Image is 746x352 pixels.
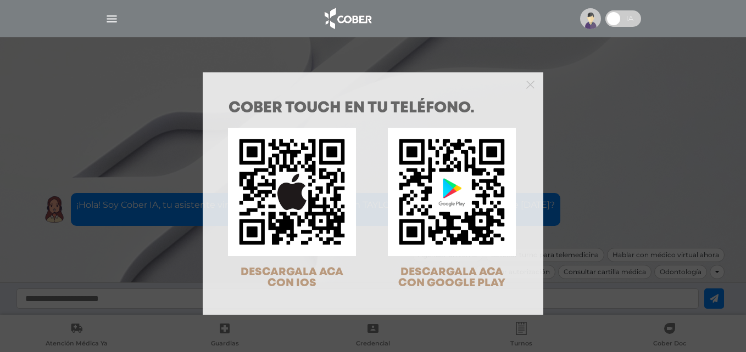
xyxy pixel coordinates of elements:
[229,101,517,116] h1: COBER TOUCH en tu teléfono.
[388,128,516,256] img: qr-code
[241,267,343,288] span: DESCARGALA ACA CON IOS
[398,267,505,288] span: DESCARGALA ACA CON GOOGLE PLAY
[228,128,356,256] img: qr-code
[526,79,535,89] button: Close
